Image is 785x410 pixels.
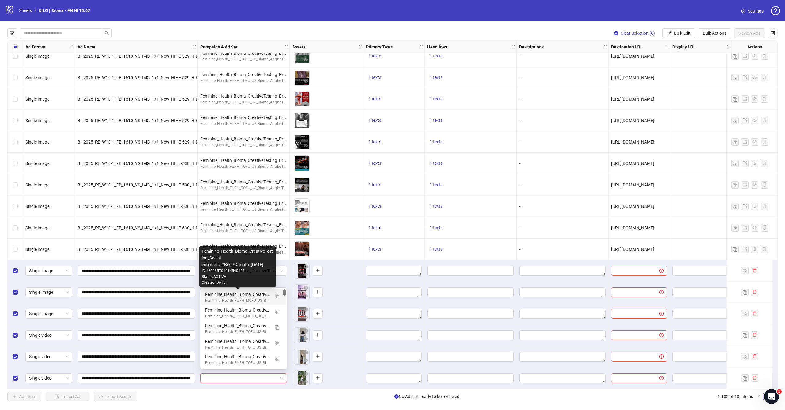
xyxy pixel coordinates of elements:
[366,351,422,362] div: Edit values
[427,74,445,81] button: 1 texts
[731,52,739,60] button: Duplicate
[196,41,197,53] div: Resize Ad Name column
[200,136,287,142] div: Feminine_Health_Bioma_CreativeTesting_Broad_CBO_7C_prosp_[DATE]
[430,96,442,101] span: 1 texts
[368,225,381,230] span: 1 texts
[519,97,520,102] span: -
[368,118,381,123] span: 1 texts
[74,45,78,49] span: holder
[200,121,287,127] div: Feminine_Health_FL:FH_TOFU_US_Bioma_AnglesTesting_blog_fhcomparison_2_CBO_7C_AL_[DATE]
[368,53,381,58] span: 1 texts
[304,165,308,169] span: eye
[519,44,544,50] strong: Descriptions
[419,45,424,49] span: holder
[294,242,309,257] img: Asset 1
[304,372,308,376] span: close-circle
[304,79,308,83] span: eye
[25,97,49,102] span: Single image
[366,181,384,189] button: 1 texts
[427,44,447,50] strong: Headlines
[747,44,762,50] strong: Actions
[743,118,747,122] span: export
[294,263,309,278] img: Asset 1
[430,182,442,187] span: 1 texts
[316,333,320,337] span: plus
[764,389,779,404] iframe: Intercom live chat
[516,45,520,49] span: holder
[368,75,381,80] span: 1 texts
[430,247,442,251] span: 1 texts
[200,50,287,56] div: Feminine_Health_Bioma_CreativeTesting_Broad_CBO_7C_prosp_[DATE]
[427,351,514,362] div: Edit values
[294,134,309,150] img: Asset 1
[272,353,282,363] button: Duplicate
[427,95,445,103] button: 1 texts
[316,354,320,358] span: plus
[366,246,384,253] button: 1 texts
[302,207,309,214] button: Preview
[313,373,323,383] button: Add
[731,95,739,103] button: Duplicate
[672,44,696,50] strong: Display URL
[743,97,747,101] span: export
[743,75,747,79] span: export
[611,97,654,102] span: [URL][DOMAIN_NAME]
[304,272,308,277] span: eye
[25,75,49,80] span: Single image
[771,31,775,35] span: control
[289,45,293,49] span: holder
[272,338,282,348] button: Duplicate
[430,139,442,144] span: 1 texts
[8,45,23,67] div: Select row 87
[519,287,606,297] div: Edit values
[366,308,422,319] div: Edit values
[743,204,747,208] span: export
[743,161,747,165] span: export
[25,161,49,166] span: Single image
[427,287,514,297] div: Edit values
[752,161,757,165] span: eye
[200,157,287,164] div: Feminine_Health_Bioma_CreativeTesting_Broad_CBO_7C_prosp_[DATE]
[285,45,289,49] span: holder
[105,31,109,35] span: search
[430,225,442,230] span: 1 texts
[366,117,384,124] button: 1 texts
[200,56,287,62] div: Feminine_Health_FL:FH_TOFU_US_Bioma_AnglesTesting_blog_fhcomparison_2_CBO_7C_AL_[DATE]
[667,31,672,35] span: edit
[741,9,745,13] span: setting
[29,331,69,340] span: Single video
[763,393,770,400] li: 1
[304,358,308,362] span: eye
[29,266,69,275] span: Single image
[703,31,726,36] span: Bulk Actions
[34,7,36,14] li: /
[302,142,309,150] button: Preview
[294,220,309,236] img: Asset 1
[294,199,309,214] img: Asset 1
[313,309,323,319] button: Add
[275,341,279,345] img: Duplicate
[519,140,520,144] span: -
[427,224,445,232] button: 1 texts
[8,346,23,367] div: Select row 101
[29,352,69,361] span: Single video
[366,74,384,81] button: 1 texts
[8,131,23,153] div: Select row 91
[608,45,612,49] span: holder
[294,349,309,364] img: Asset 1
[669,45,673,49] span: holder
[302,56,309,64] button: Preview
[726,45,730,49] span: holder
[294,285,309,300] div: Asset 1
[519,118,520,123] span: -
[8,41,23,53] div: Select all rows
[316,290,320,294] span: plus
[272,307,282,316] button: Duplicate
[515,41,516,53] div: Resize Headlines column
[424,45,428,49] span: holder
[10,31,14,35] span: filter
[200,142,287,148] div: Feminine_Health_FL:FH_TOFU_US_Bioma_AnglesTesting_blog_fhcomparison_2_CBO_7C_AL_[DATE]
[78,161,258,166] span: BI_2025_RE_W10-1_FB_1610_VS_IMG_1x1_New_HIHE-530_HIBC-426_blog_fhcomparison_V11
[757,394,761,398] span: left
[611,44,643,50] strong: Destination URL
